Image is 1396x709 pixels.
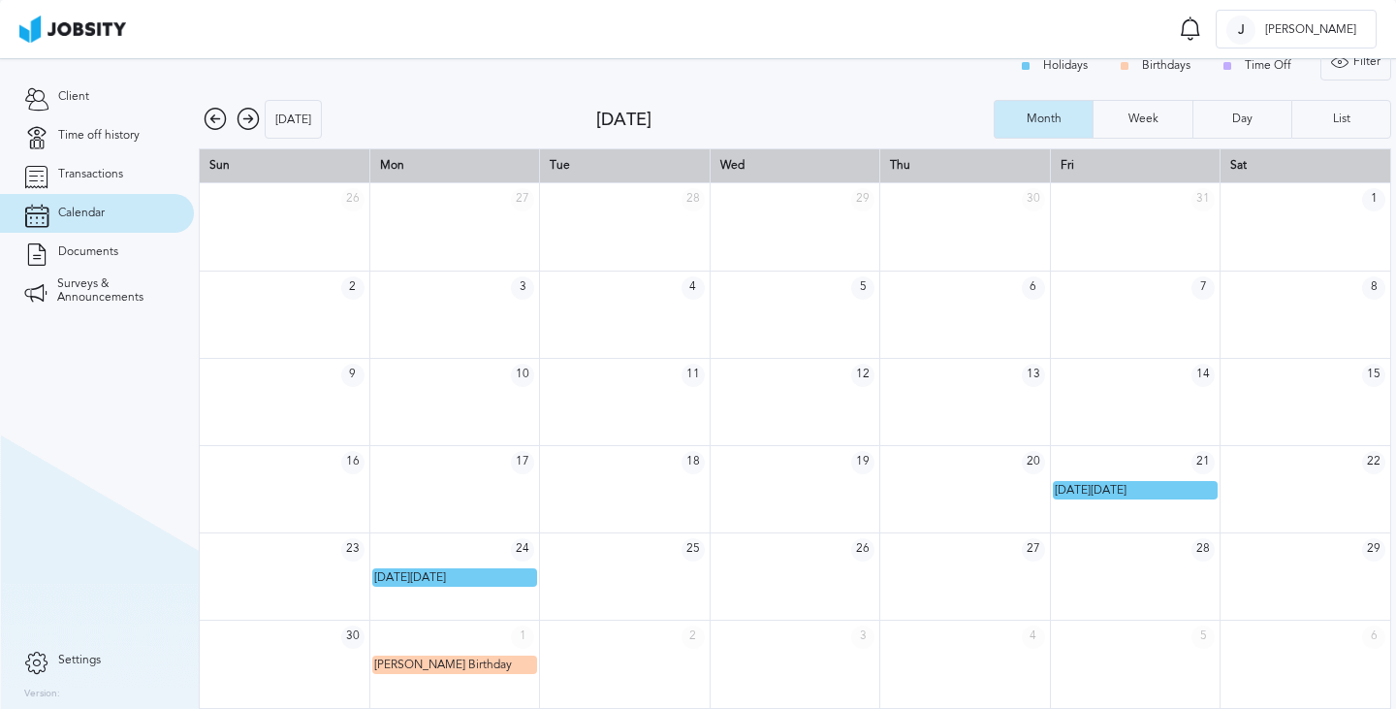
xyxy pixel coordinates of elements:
[1362,626,1385,649] span: 6
[1191,451,1215,474] span: 21
[682,626,705,649] span: 2
[1362,276,1385,300] span: 8
[1255,23,1366,37] span: [PERSON_NAME]
[1323,113,1360,126] div: List
[1022,538,1045,562] span: 27
[341,188,365,211] span: 26
[1022,188,1045,211] span: 30
[596,110,994,130] div: [DATE]
[851,364,874,387] span: 12
[58,129,140,143] span: Time off history
[851,276,874,300] span: 5
[1192,100,1291,139] button: Day
[851,451,874,474] span: 19
[341,538,365,562] span: 23
[720,158,745,172] span: Wed
[1191,626,1215,649] span: 5
[1191,364,1215,387] span: 14
[1093,100,1191,139] button: Week
[851,626,874,649] span: 3
[1222,113,1262,126] div: Day
[1191,276,1215,300] span: 7
[1119,113,1168,126] div: Week
[511,364,534,387] span: 10
[24,689,60,700] label: Version:
[511,276,534,300] span: 3
[1022,364,1045,387] span: 13
[682,538,705,562] span: 25
[682,188,705,211] span: 28
[851,188,874,211] span: 29
[1191,538,1215,562] span: 28
[1230,158,1247,172] span: Sat
[58,654,101,667] span: Settings
[1362,451,1385,474] span: 22
[58,90,89,104] span: Client
[57,277,170,305] span: Surveys & Announcements
[1362,188,1385,211] span: 1
[682,364,705,387] span: 11
[1191,188,1215,211] span: 31
[374,570,446,584] span: [DATE][DATE]
[341,364,365,387] span: 9
[511,451,534,474] span: 17
[550,158,570,172] span: Tue
[511,626,534,649] span: 1
[58,207,105,220] span: Calendar
[1022,276,1045,300] span: 6
[19,16,126,43] img: ab4bad089aa723f57921c736e9817d99.png
[1022,626,1045,649] span: 4
[1321,43,1390,81] div: Filter
[994,100,1093,139] button: Month
[1226,16,1255,45] div: J
[1362,538,1385,562] span: 29
[1291,100,1391,139] button: List
[511,538,534,562] span: 24
[890,158,910,172] span: Thu
[1216,10,1377,48] button: J[PERSON_NAME]
[374,658,512,671] span: [PERSON_NAME] Birthday
[1362,364,1385,387] span: 15
[511,188,534,211] span: 27
[266,101,321,140] div: [DATE]
[1055,483,1126,497] span: [DATE][DATE]
[682,451,705,474] span: 18
[341,626,365,649] span: 30
[341,276,365,300] span: 2
[1017,113,1071,126] div: Month
[851,538,874,562] span: 26
[1320,42,1391,81] button: Filter
[209,158,230,172] span: Sun
[265,100,322,139] button: [DATE]
[1022,451,1045,474] span: 20
[682,276,705,300] span: 4
[341,451,365,474] span: 16
[58,245,118,259] span: Documents
[58,168,123,181] span: Transactions
[1061,158,1074,172] span: Fri
[380,158,404,172] span: Mon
